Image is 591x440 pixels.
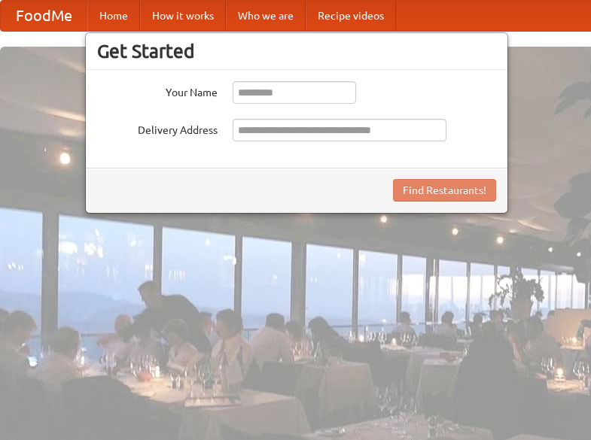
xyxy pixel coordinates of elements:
[97,119,218,138] label: Delivery Address
[140,1,226,31] a: How it works
[97,81,218,100] label: Your Name
[1,1,87,31] a: FoodMe
[393,179,496,202] button: Find Restaurants!
[226,1,306,31] a: Who we are
[97,40,496,62] h3: Get Started
[87,1,140,31] a: Home
[306,1,396,31] a: Recipe videos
